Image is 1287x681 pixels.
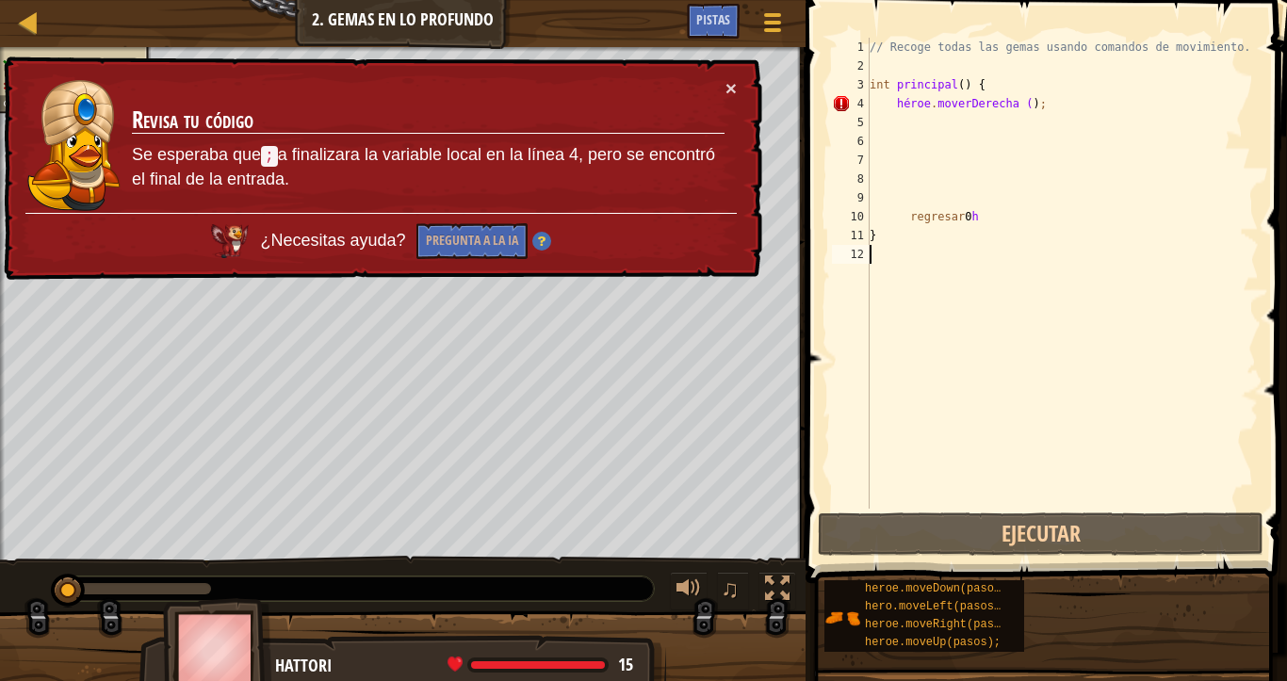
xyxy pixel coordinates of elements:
[856,116,863,129] font: 5
[717,572,749,610] button: ♫
[865,582,1014,595] font: heroe.moveDown(pasos);
[856,191,863,204] font: 9
[132,145,261,164] font: Se esperaba que
[448,657,633,673] div: salud: 14.6 / 14.6
[132,104,253,136] font: Revisa tu código
[618,653,633,676] font: 15
[725,77,737,99] font: ×
[532,232,551,251] img: Pista
[818,512,1263,556] button: Ejecutar
[850,229,863,242] font: 11
[850,210,863,223] font: 10
[725,78,737,98] button: ×
[749,4,796,48] button: Mostrar menú de juego
[260,231,405,250] font: ¿Necesitas ayuda?
[865,618,1021,631] font: heroe.moveRight(pasos);
[856,172,863,186] font: 8
[3,56,140,69] li: Evita los pinchos.
[865,636,1001,649] font: heroe.moveUp(pasos);
[426,231,518,249] font: Pregunta a la IA
[758,572,796,610] button: Cambia a pantalla completa.
[721,575,740,603] font: ♫
[275,654,332,677] font: Hattori
[696,10,730,28] font: Pistas
[261,146,278,167] code: ;
[416,223,528,260] button: Pregunta a la IA
[856,59,863,73] font: 2
[856,135,863,148] font: 6
[824,600,860,636] img: portrait.png
[856,97,863,110] font: 4
[132,145,715,188] font: a finalizara la variable local en la línea 4, pero se encontró el final de la entrada.
[856,78,863,91] font: 3
[856,154,863,167] font: 7
[26,79,121,212] img: duck_pender.png
[856,41,863,54] font: 1
[670,572,708,610] button: Ajustar el volumen
[211,224,249,258] img: AI
[865,600,1007,613] font: hero.moveLeft(pasos);
[850,248,863,261] font: 12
